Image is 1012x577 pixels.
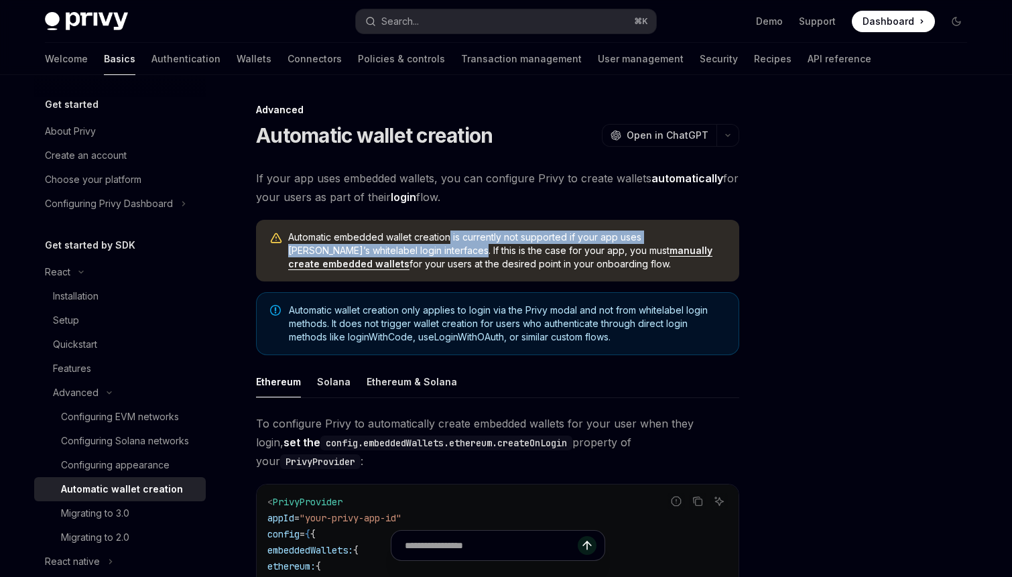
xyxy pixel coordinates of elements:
span: "your-privy-app-id" [300,512,401,524]
a: About Privy [34,119,206,143]
span: Open in ChatGPT [627,129,708,142]
a: Support [799,15,836,28]
span: < [267,496,273,508]
a: Policies & controls [358,43,445,75]
a: Recipes [754,43,792,75]
h5: Get started by SDK [45,237,135,253]
a: Dashboard [852,11,935,32]
div: Configuring EVM networks [61,409,179,425]
h5: Get started [45,97,99,113]
a: Installation [34,284,206,308]
div: Search... [381,13,419,29]
a: Features [34,357,206,381]
a: User management [598,43,684,75]
div: Configuring appearance [61,457,170,473]
button: Toggle React native section [34,550,206,574]
a: Connectors [288,43,342,75]
a: Welcome [45,43,88,75]
a: Choose your platform [34,168,206,192]
div: Setup [53,312,79,328]
a: Transaction management [461,43,582,75]
div: Advanced [256,103,739,117]
a: Wallets [237,43,271,75]
svg: Warning [269,232,283,245]
span: Automatic embedded wallet creation is currently not supported if your app uses [PERSON_NAME]’s wh... [288,231,726,271]
img: dark logo [45,12,128,31]
span: appId [267,512,294,524]
button: Send message [578,536,596,555]
div: Advanced [53,385,99,401]
a: Configuring Solana networks [34,429,206,453]
span: Automatic wallet creation only applies to login via the Privy modal and not from whitelabel login... [289,304,725,344]
a: Automatic wallet creation [34,477,206,501]
button: Ask AI [710,493,728,510]
div: React [45,264,70,280]
button: Toggle Configuring Privy Dashboard section [34,192,206,216]
div: React native [45,554,100,570]
a: Migrating to 3.0 [34,501,206,525]
div: Configuring Solana networks [61,433,189,449]
strong: set the [283,436,572,449]
button: Open search [356,9,656,34]
div: Automatic wallet creation [61,481,183,497]
span: PrivyProvider [273,496,342,508]
div: Quickstart [53,336,97,352]
input: Ask a question... [405,531,578,560]
span: ⌘ K [634,16,648,27]
span: If your app uses embedded wallets, you can configure Privy to create wallets for your users as pa... [256,169,739,206]
a: Demo [756,15,783,28]
a: Configuring EVM networks [34,405,206,429]
a: Quickstart [34,332,206,357]
div: Installation [53,288,99,304]
span: = [294,512,300,524]
code: config.embeddedWallets.ethereum.createOnLogin [320,436,572,450]
button: Toggle Advanced section [34,381,206,405]
span: Dashboard [863,15,914,28]
div: Configuring Privy Dashboard [45,196,173,212]
svg: Note [270,305,281,316]
span: To configure Privy to automatically create embedded wallets for your user when they login, proper... [256,414,739,470]
a: Basics [104,43,135,75]
button: Open in ChatGPT [602,124,716,147]
div: About Privy [45,123,96,139]
strong: login [391,190,416,204]
div: Solana [317,366,351,397]
strong: automatically [651,172,723,185]
a: Migrating to 2.0 [34,525,206,550]
a: Authentication [151,43,220,75]
a: Configuring appearance [34,453,206,477]
div: Ethereum [256,366,301,397]
div: Migrating to 3.0 [61,505,129,521]
a: Setup [34,308,206,332]
a: Create an account [34,143,206,168]
div: Choose your platform [45,172,141,188]
button: Toggle dark mode [946,11,967,32]
div: Migrating to 2.0 [61,529,129,546]
a: Security [700,43,738,75]
a: API reference [808,43,871,75]
h1: Automatic wallet creation [256,123,493,147]
div: Ethereum & Solana [367,366,457,397]
button: Report incorrect code [668,493,685,510]
div: Features [53,361,91,377]
button: Copy the contents from the code block [689,493,706,510]
code: PrivyProvider [280,454,361,469]
button: Toggle React section [34,260,206,284]
div: Create an account [45,147,127,164]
